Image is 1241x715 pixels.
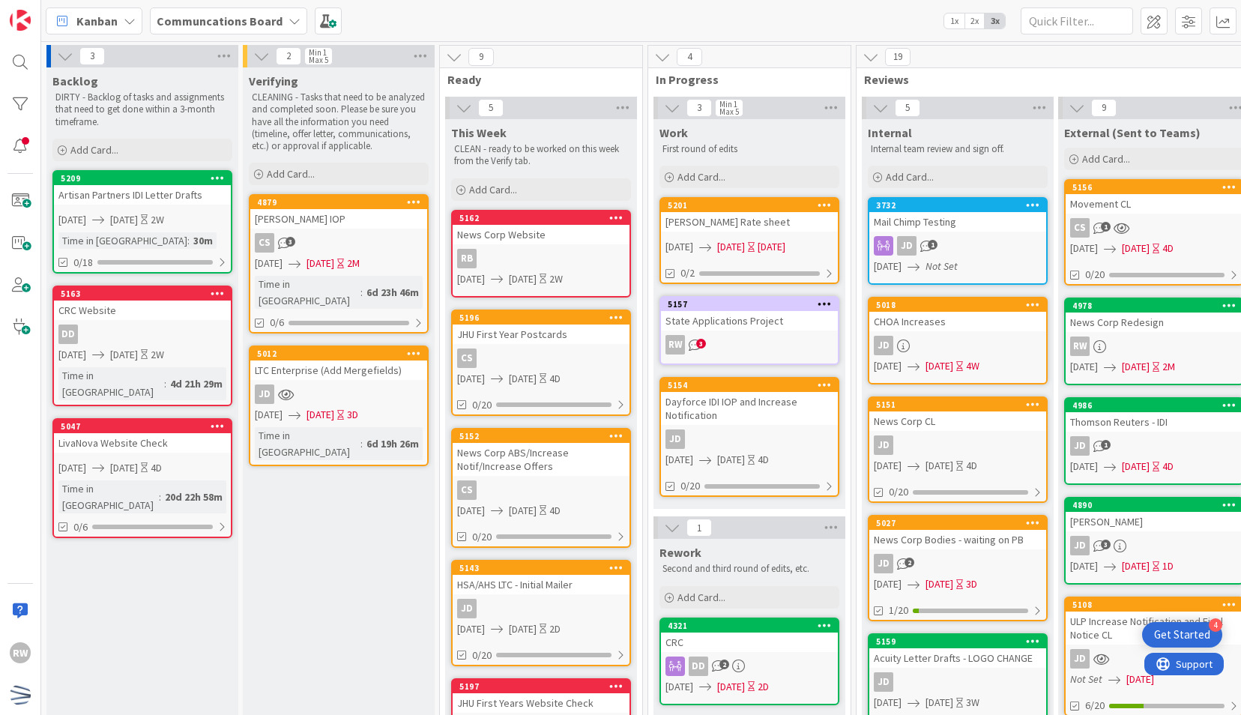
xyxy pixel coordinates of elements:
div: 5196 [459,313,629,323]
div: 5154 [668,380,838,390]
div: CS [453,480,629,500]
div: JD [250,384,427,404]
div: 5209 [54,172,231,185]
b: Communcations Board [157,13,283,28]
span: : [360,284,363,301]
div: 5201[PERSON_NAME] Rate sheet [661,199,838,232]
div: News Corp CL [869,411,1046,431]
div: Artisan Partners IDI Letter Drafts [54,185,231,205]
span: [DATE] [1126,672,1154,687]
div: 2D [758,679,769,695]
a: 5162News Corp WebsiteRB[DATE][DATE]2W [451,210,631,298]
span: [DATE] [58,347,86,363]
div: JD [457,599,477,618]
span: : [187,232,190,249]
div: JD [255,384,274,404]
div: 2W [151,212,164,228]
div: 5047LivaNova Website Check [54,420,231,453]
div: 20d 22h 58m [161,489,226,505]
div: 4D [758,452,769,468]
span: [DATE] [665,679,693,695]
div: Max 5 [719,108,739,115]
span: [DATE] [509,503,537,519]
div: State Applications Project [661,311,838,331]
div: LivaNova Website Check [54,433,231,453]
span: 3 [686,99,712,117]
span: 0/20 [472,397,492,413]
span: In Progress [656,72,832,87]
div: Time in [GEOGRAPHIC_DATA] [58,367,164,400]
span: [DATE] [926,576,953,592]
div: 5197JHU First Years Website Check [453,680,629,713]
div: Open Get Started checklist, remaining modules: 4 [1142,622,1222,648]
div: CS [457,480,477,500]
div: Mail Chimp Testing [869,212,1046,232]
a: 5018CHOA IncreasesJD[DATE][DATE]4W [868,297,1048,384]
span: 0/20 [1085,267,1105,283]
div: JD [874,435,893,455]
div: 4321CRC [661,619,838,652]
div: 4879 [250,196,427,209]
div: 4D [549,503,561,519]
div: JD [897,236,917,256]
span: [DATE] [1122,558,1150,574]
div: 4D [549,371,561,387]
div: 3W [966,695,979,711]
div: 3732Mail Chimp Testing [869,199,1046,232]
span: 0/6 [73,519,88,535]
div: 5047 [61,421,231,432]
span: [DATE] [509,271,537,287]
div: JD [869,672,1046,692]
span: Add Card... [677,170,725,184]
a: 5157State Applications ProjectRW [659,296,839,365]
span: 2 [276,47,301,65]
div: 5197 [453,680,629,693]
span: 9 [468,48,494,66]
span: [DATE] [1070,459,1098,474]
span: Add Card... [267,167,315,181]
span: Verifying [249,73,298,88]
div: 5157State Applications Project [661,298,838,331]
div: JD [453,599,629,618]
span: [DATE] [457,621,485,637]
div: 5196 [453,311,629,325]
span: 3 [1101,540,1111,549]
span: [DATE] [874,259,902,274]
div: [PERSON_NAME] Rate sheet [661,212,838,232]
span: [DATE] [926,358,953,374]
span: : [360,435,363,452]
span: [DATE] [509,371,537,387]
span: [DATE] [1070,558,1098,574]
div: 5162News Corp Website [453,211,629,244]
div: 5143HSA/AHS LTC - Initial Mailer [453,561,629,594]
div: Time in [GEOGRAPHIC_DATA] [255,427,360,460]
span: External (Sent to Teams) [1064,125,1201,140]
div: JHU First Year Postcards [453,325,629,344]
span: [DATE] [58,460,86,476]
span: Add Card... [886,170,934,184]
span: [DATE] [1122,359,1150,375]
span: [DATE] [457,503,485,519]
div: 30m [190,232,217,249]
span: 2 [905,558,914,567]
div: LTC Enterprise (Add Mergefields) [250,360,427,380]
div: 5151 [869,398,1046,411]
a: 4879[PERSON_NAME] IOPCS[DATE][DATE]2MTime in [GEOGRAPHIC_DATA]:6d 23h 46m0/6 [249,194,429,334]
span: 1/20 [889,603,908,618]
div: CRC Website [54,301,231,320]
span: 1x [944,13,964,28]
div: 5152 [459,431,629,441]
div: 5197 [459,681,629,692]
div: 3D [966,576,977,592]
span: [DATE] [110,212,138,228]
span: [DATE] [110,347,138,363]
span: 0/20 [680,478,700,494]
div: 5012 [250,347,427,360]
span: 3 [696,339,706,349]
img: Visit kanbanzone.com [10,10,31,31]
span: [DATE] [307,407,334,423]
div: JHU First Years Website Check [453,693,629,713]
div: Max 5 [309,56,328,64]
div: 2W [549,271,563,287]
div: DD [689,657,708,676]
